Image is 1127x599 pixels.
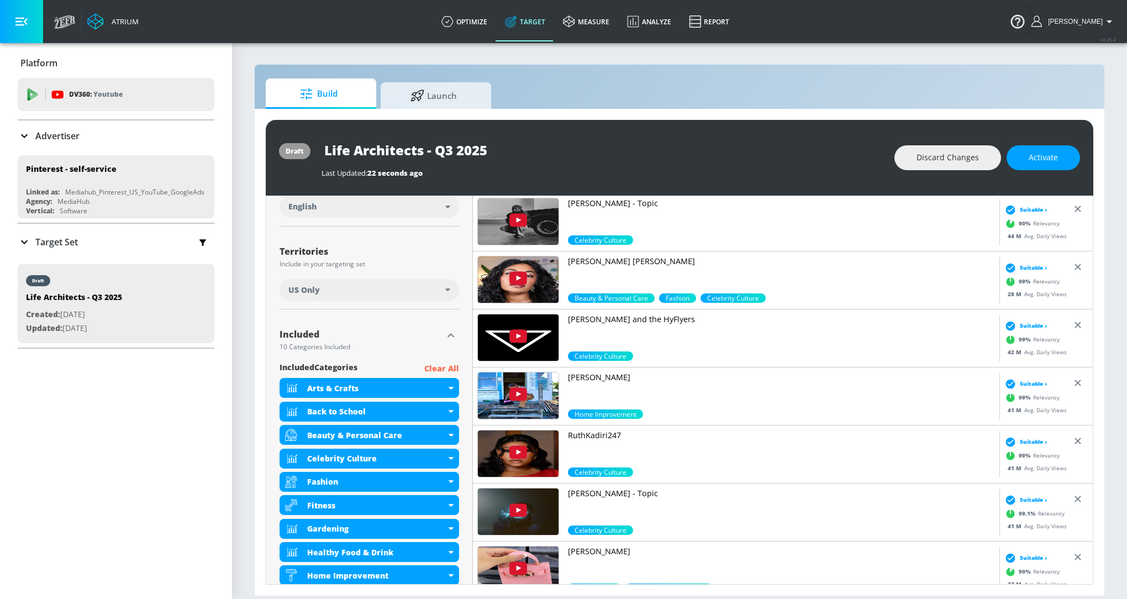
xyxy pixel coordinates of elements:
a: Analyze [618,2,680,41]
p: [PERSON_NAME] [568,372,995,383]
div: Celebrity Culture [280,449,459,469]
div: Back to School [280,402,459,422]
div: Gardening [280,519,459,539]
div: Celebrity Culture [307,453,446,464]
div: Relevancy [1002,274,1060,290]
div: Home Improvement [307,570,446,581]
img: UU3jFoA7_6BTV90hsRSVHoaw [478,314,559,361]
span: Updated: [26,323,62,333]
div: Mediahub_Pinterest_US_YouTube_GoogleAds [65,187,204,197]
span: 99 % [1019,393,1033,402]
div: Platform [18,48,214,78]
div: Beauty & Personal Care [307,430,446,440]
span: US Only [288,285,320,296]
div: Fashion [307,476,446,487]
div: Agency: [26,197,52,206]
span: Celebrity Culture [701,293,766,303]
div: Pinterest - self-serviceLinked as:Mediahub_Pinterest_US_YouTube_GoogleAdsAgency:MediaHubVertical:... [18,155,214,218]
div: 70.0% [701,293,766,303]
div: Relevancy [1002,506,1065,522]
p: [PERSON_NAME] [568,546,995,557]
div: draftLife Architects - Q3 2025Created:[DATE]Updated:[DATE] [18,264,214,343]
img: UUlrSLy_JEgbahNjlvkS0vig [478,256,559,303]
span: 41 M [1008,464,1024,472]
div: Suitable › [1002,204,1047,216]
span: English [288,201,317,212]
div: draft [286,146,304,156]
div: Included [280,330,443,339]
div: 99.0% [568,467,633,477]
p: Youtube [93,88,123,100]
span: 22 seconds ago [367,168,423,178]
div: Last Updated: [322,168,883,178]
div: Avg. Daily Views [1002,348,1067,356]
a: [PERSON_NAME] [568,372,995,409]
div: Relevancy [1002,332,1060,348]
div: Back to School [307,406,446,417]
div: Atrium [107,17,139,27]
p: [DATE] [26,308,122,322]
div: 75.0% [625,584,712,593]
span: 90 % [1019,568,1033,576]
span: login as: veronica.hernandez@zefr.com [1044,18,1103,25]
span: Activate [1029,151,1058,165]
div: 10 Categories Included [280,344,443,350]
span: 99.1 % [1019,509,1038,518]
div: Relevancy [1002,564,1060,580]
div: draft [32,278,44,283]
span: Discard Changes [917,151,979,165]
a: [PERSON_NAME] and the HyFlyers [568,314,995,351]
div: Avg. Daily Views [1002,290,1067,298]
span: Suitable › [1020,554,1047,562]
span: Arts & Crafts [568,584,621,593]
span: Celebrity Culture [568,351,633,361]
a: Report [680,2,738,41]
span: 99 % [1019,335,1033,344]
div: Avg. Daily Views [1002,406,1067,414]
span: 44 M [1008,232,1024,240]
div: Target Set [18,224,214,260]
div: Relevancy [1002,390,1060,406]
img: UUQdxE3tUpHOKQ5zK-_fOBjg [478,372,559,419]
a: Target [496,2,554,41]
span: Suitable › [1020,496,1047,504]
span: 41 M [1008,522,1024,530]
span: Fashion [659,293,696,303]
span: Build [277,81,361,107]
span: Suitable › [1020,438,1047,446]
span: Suitable › [1020,264,1047,272]
button: Open Resource Center [1002,6,1033,36]
button: [PERSON_NAME] [1031,15,1116,28]
a: [PERSON_NAME] [568,546,995,584]
span: Celebrity Culture [568,467,633,477]
button: Discard Changes [894,145,1001,170]
div: Fitness [307,500,446,511]
a: optimize [433,2,496,41]
div: 99.0% [568,409,643,419]
span: Celebrity Culture [568,526,633,535]
div: Healthy Food & Drink [307,547,446,558]
div: Include in your targeting set [280,261,459,267]
span: included Categories [280,362,357,376]
div: DV360: Youtube [18,78,214,111]
img: UUprAFmT0C6O4X0ToEXpeFTQ [478,198,559,245]
span: Home Improvement [568,409,643,419]
p: [PERSON_NAME] - Topic [568,488,995,499]
img: UU0076UMUgEng8HORUw_MYHA [478,488,559,535]
span: 99 % [1019,451,1033,460]
span: 90 % [1019,219,1033,228]
span: Suitable › [1020,206,1047,214]
a: [PERSON_NAME] [PERSON_NAME] [568,256,995,293]
div: US Only [280,279,459,301]
img: UUjcFNZE51DmSrGYBqixs0Ug [478,430,559,477]
span: v 4.25.4 [1100,36,1116,43]
span: 42 M [1008,348,1024,356]
a: [PERSON_NAME] - Topic [568,198,995,235]
div: Arts & Crafts [307,383,446,393]
span: 99 % [1019,277,1033,286]
div: Territories [280,247,459,256]
div: Pinterest - self-service [26,164,117,174]
a: [PERSON_NAME] - Topic [568,488,995,526]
